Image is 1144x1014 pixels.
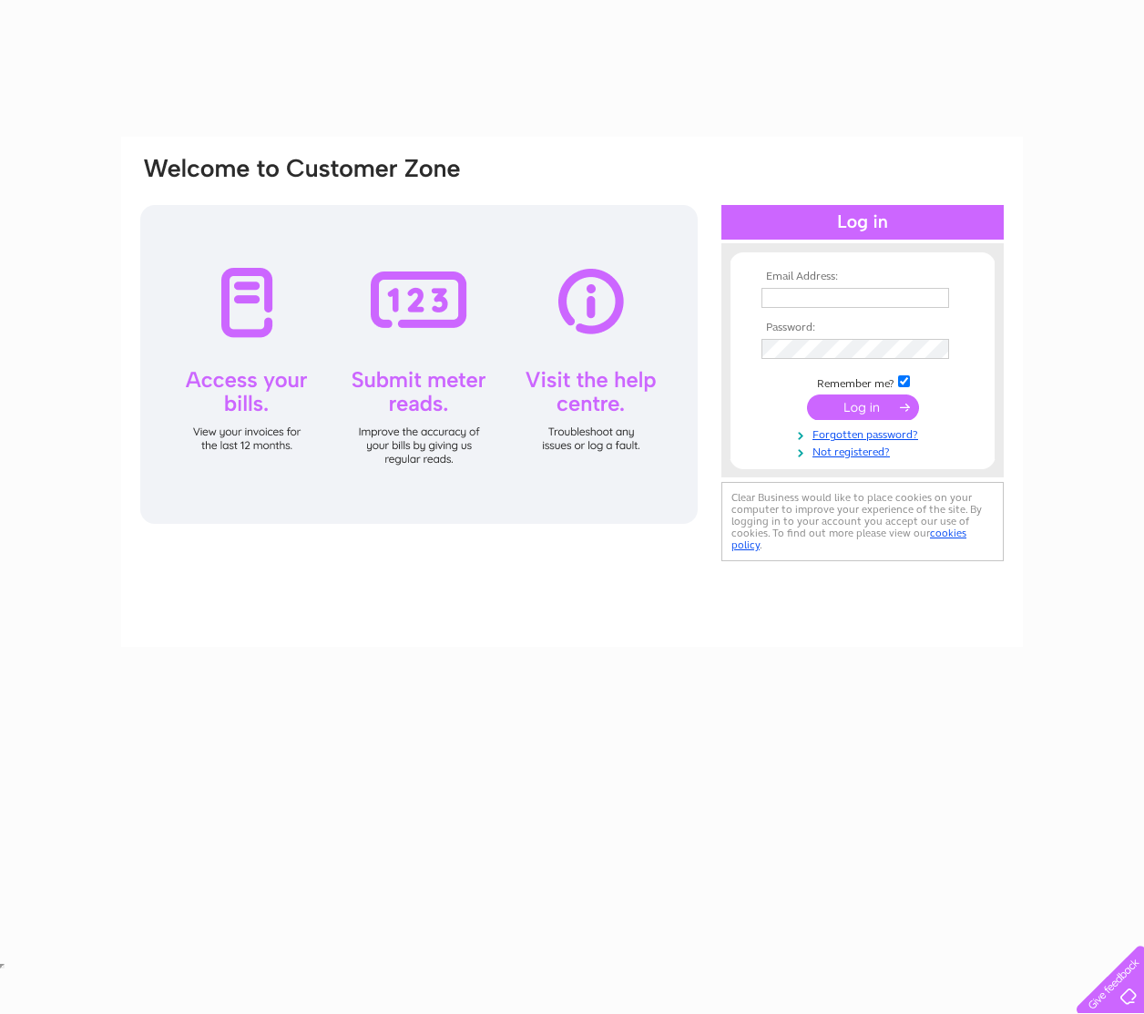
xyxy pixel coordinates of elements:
[761,425,968,442] a: Forgotten password?
[761,442,968,459] a: Not registered?
[757,322,968,334] th: Password:
[721,482,1004,561] div: Clear Business would like to place cookies on your computer to improve your experience of the sit...
[731,527,966,551] a: cookies policy
[807,394,919,420] input: Submit
[757,271,968,283] th: Email Address:
[757,373,968,391] td: Remember me?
